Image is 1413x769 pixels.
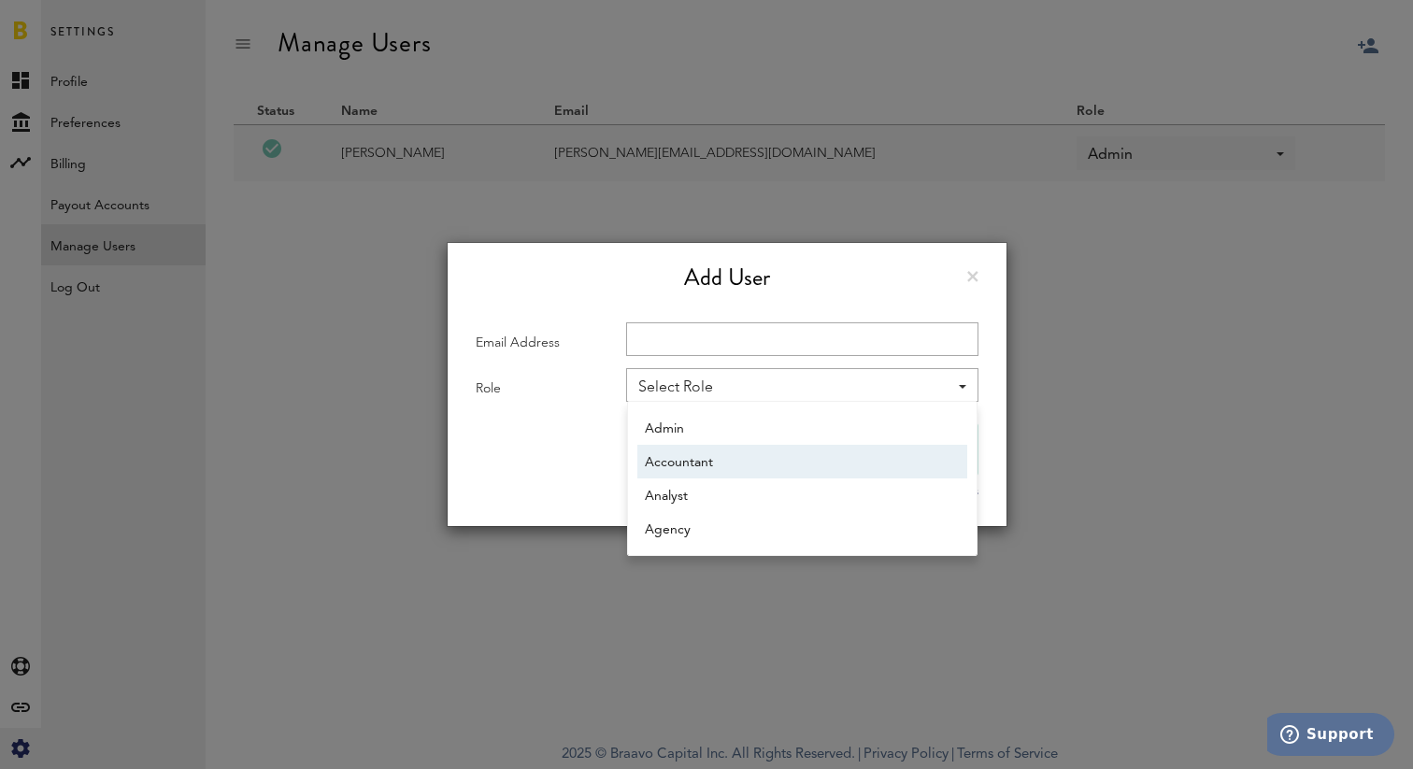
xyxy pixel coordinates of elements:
div: Add User [476,262,978,294]
a: Analyst [637,478,967,512]
div: Select Role [638,372,948,404]
span: Agency [645,514,960,546]
a: Admin [637,411,967,445]
label: Email Address [476,332,592,354]
span: Analyst [645,480,960,512]
a: Agency [637,512,967,546]
a: Accountant [637,445,967,478]
span: Admin [645,413,960,445]
label: Role [476,377,592,400]
iframe: Opens a widget where you can find more information [1267,713,1394,760]
span: Accountant [645,447,960,478]
a: Learn more about user roles [476,485,978,498]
